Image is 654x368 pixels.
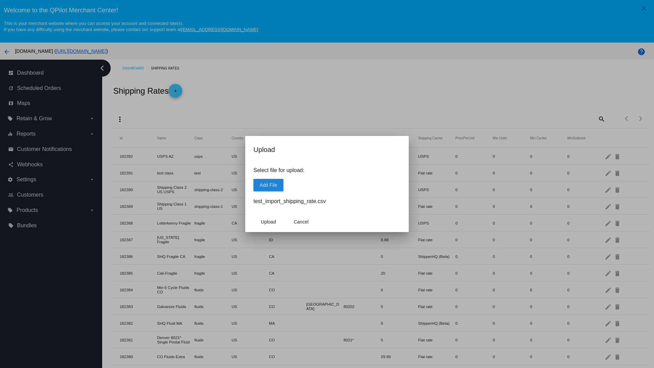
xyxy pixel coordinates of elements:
button: Close dialog [286,216,316,228]
button: Add File [253,179,283,191]
h2: Upload [253,144,401,155]
span: Upload [261,219,276,225]
p: Select file for upload: [253,167,401,173]
h4: test_import_shipping_rate.csv [253,198,401,204]
span: Add File [260,182,277,188]
button: Upload [253,216,283,228]
span: Cancel [294,219,309,225]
